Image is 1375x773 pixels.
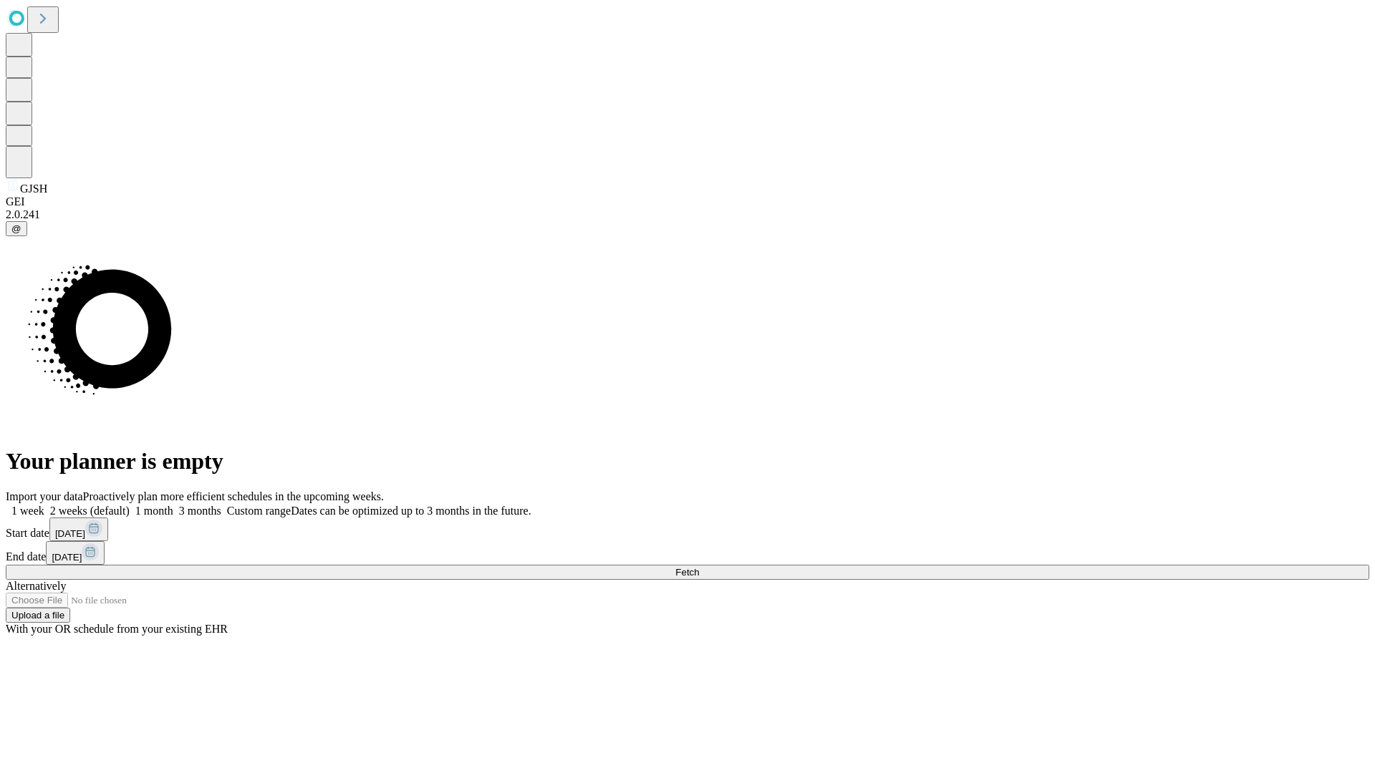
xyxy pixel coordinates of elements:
div: End date [6,541,1369,565]
span: GJSH [20,183,47,195]
span: 3 months [179,505,221,517]
button: Upload a file [6,608,70,623]
button: Fetch [6,565,1369,580]
span: [DATE] [55,528,85,539]
div: Start date [6,517,1369,541]
button: [DATE] [46,541,105,565]
span: @ [11,223,21,234]
h1: Your planner is empty [6,448,1369,475]
span: Alternatively [6,580,66,592]
button: [DATE] [49,517,108,541]
span: Proactively plan more efficient schedules in the upcoming weeks. [83,490,384,502]
span: 1 week [11,505,44,517]
button: @ [6,221,27,236]
span: [DATE] [52,552,82,563]
span: Custom range [227,505,291,517]
div: GEI [6,195,1369,208]
span: With your OR schedule from your existing EHR [6,623,228,635]
span: 2 weeks (default) [50,505,130,517]
span: Dates can be optimized up to 3 months in the future. [291,505,531,517]
span: Import your data [6,490,83,502]
span: Fetch [675,567,699,578]
div: 2.0.241 [6,208,1369,221]
span: 1 month [135,505,173,517]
